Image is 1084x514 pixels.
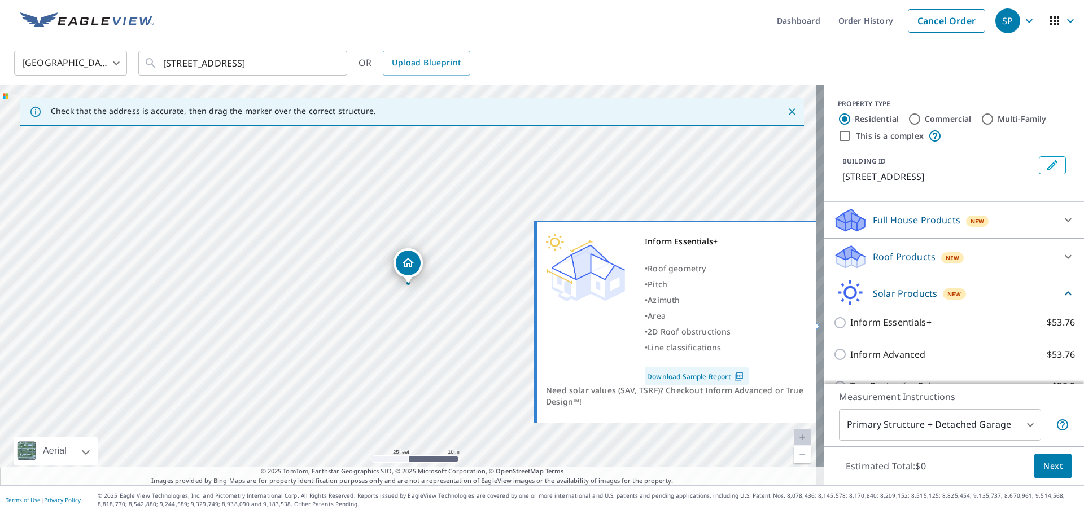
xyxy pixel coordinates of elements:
a: Terms of Use [6,496,41,504]
span: Roof geometry [648,263,706,274]
span: Line classifications [648,342,721,353]
label: This is a complex [856,130,924,142]
a: Upload Blueprint [383,51,470,76]
a: Current Level 20, Zoom In Disabled [794,429,811,446]
div: • [645,340,749,355]
div: • [645,292,749,308]
img: Pdf Icon [731,371,746,381]
button: Close [785,104,799,119]
p: Full House Products [873,213,960,227]
div: • [645,261,749,276]
input: Search by address or latitude-longitude [163,47,324,79]
span: 2D Roof obstructions [648,326,731,337]
span: © 2025 TomTom, Earthstar Geographics SIO, © 2025 Microsoft Corporation, © [261,467,564,476]
div: Inform Essentials+ [645,234,749,249]
img: EV Logo [20,12,154,29]
div: Dropped pin, building 1, Residential property, 17 Lake Rd Tabernacle, NJ 08088 [394,248,423,283]
span: Pitch [648,279,667,289]
p: TrueDesign for Sales [850,379,941,393]
div: OR [359,51,470,76]
p: | [6,497,81,503]
span: New [971,217,985,226]
p: Estimated Total: $0 [837,454,935,478]
button: Next [1034,454,1072,479]
span: Azimuth [648,295,680,305]
p: $53.76 [1047,315,1075,330]
div: PROPERTY TYPE [838,99,1070,109]
p: Inform Essentials+ [850,315,932,330]
div: Primary Structure + Detached Garage [839,409,1041,441]
span: New [946,253,960,262]
p: $53.76 [1047,348,1075,362]
span: New [947,289,961,298]
div: Full House ProductsNew [833,207,1075,234]
p: Measurement Instructions [839,390,1069,403]
label: Multi-Family [998,113,1047,125]
div: • [645,308,749,324]
label: Residential [855,113,899,125]
span: Next [1043,459,1063,473]
a: Terms [545,467,564,475]
div: SP [995,8,1020,33]
div: Aerial [14,437,98,465]
a: Current Level 20, Zoom Out [794,446,811,463]
p: Check that the address is accurate, then drag the marker over the correct structure. [51,106,376,116]
p: $25.5 [1052,379,1075,393]
p: Solar Products [873,287,937,300]
span: Area [648,310,666,321]
label: Commercial [925,113,972,125]
p: [STREET_ADDRESS] [842,170,1034,183]
a: Download Sample Report [645,367,749,385]
a: OpenStreetMap [496,467,543,475]
img: Premium [546,234,625,301]
button: Edit building 1 [1039,156,1066,174]
div: [GEOGRAPHIC_DATA] [14,47,127,79]
div: Roof ProductsNew [833,243,1075,270]
p: Inform Advanced [850,348,925,362]
p: Roof Products [873,250,936,263]
div: Need solar values (SAV, TSRF)? Checkout Inform Advanced or True Design™! [546,385,807,407]
p: BUILDING ID [842,156,886,166]
div: • [645,276,749,292]
div: • [645,324,749,340]
div: Aerial [40,437,70,465]
div: Solar ProductsNew [833,280,1075,306]
p: © 2025 Eagle View Technologies, Inc. and Pictometry International Corp. All Rights Reserved. Repo... [98,491,1078,508]
span: Your report will include the primary structure and a detached garage if one exists. [1056,418,1069,432]
a: Privacy Policy [44,496,81,504]
a: Cancel Order [908,9,985,33]
span: Upload Blueprint [392,56,461,70]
